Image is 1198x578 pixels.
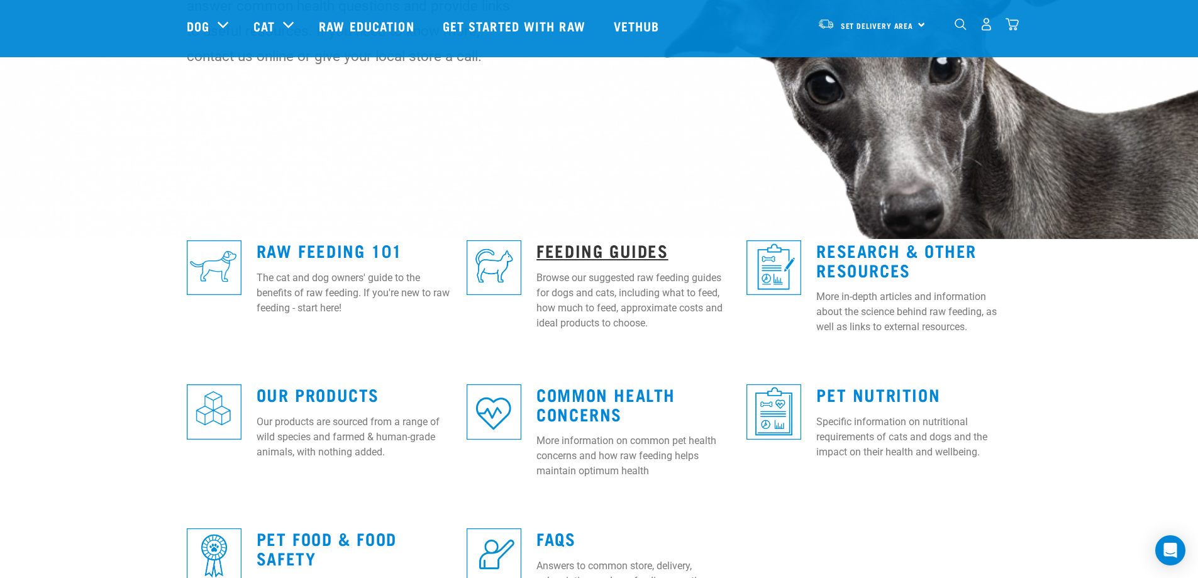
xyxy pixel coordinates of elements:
[1006,18,1019,31] img: home-icon@2x.png
[816,245,977,274] a: Research & Other Resources
[980,18,993,31] img: user.png
[536,389,675,418] a: Common Health Concerns
[187,16,209,35] a: Dog
[467,240,521,295] img: re-icons-cat2-sq-blue.png
[536,433,731,479] p: More information on common pet health concerns and how raw feeding helps maintain optimum health
[601,1,675,51] a: Vethub
[746,240,801,295] img: re-icons-healthcheck1-sq-blue.png
[536,270,731,331] p: Browse our suggested raw feeding guides for dogs and cats, including what to feed, how much to fe...
[257,270,452,316] p: The cat and dog owners' guide to the benefits of raw feeding. If you're new to raw feeding - star...
[257,245,402,255] a: Raw Feeding 101
[253,16,275,35] a: Cat
[187,240,241,295] img: re-icons-dog3-sq-blue.png
[816,289,1011,335] p: More in-depth articles and information about the science behind raw feeding, as well as links to ...
[306,1,430,51] a: Raw Education
[536,245,668,255] a: Feeding Guides
[187,384,241,439] img: re-icons-cubes2-sq-blue.png
[430,1,601,51] a: Get started with Raw
[257,414,452,460] p: Our products are sourced from a range of wild species and farmed & human-grade animals, with noth...
[746,384,801,439] img: re-icons-healthcheck3-sq-blue.png
[536,533,575,543] a: FAQs
[257,533,397,562] a: Pet Food & Food Safety
[955,18,967,30] img: home-icon-1@2x.png
[816,389,940,399] a: Pet Nutrition
[841,23,914,28] span: Set Delivery Area
[257,389,379,399] a: Our Products
[467,384,521,439] img: re-icons-heart-sq-blue.png
[816,414,1011,460] p: Specific information on nutritional requirements of cats and dogs and the impact on their health ...
[818,18,835,30] img: van-moving.png
[1155,535,1185,565] div: Open Intercom Messenger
